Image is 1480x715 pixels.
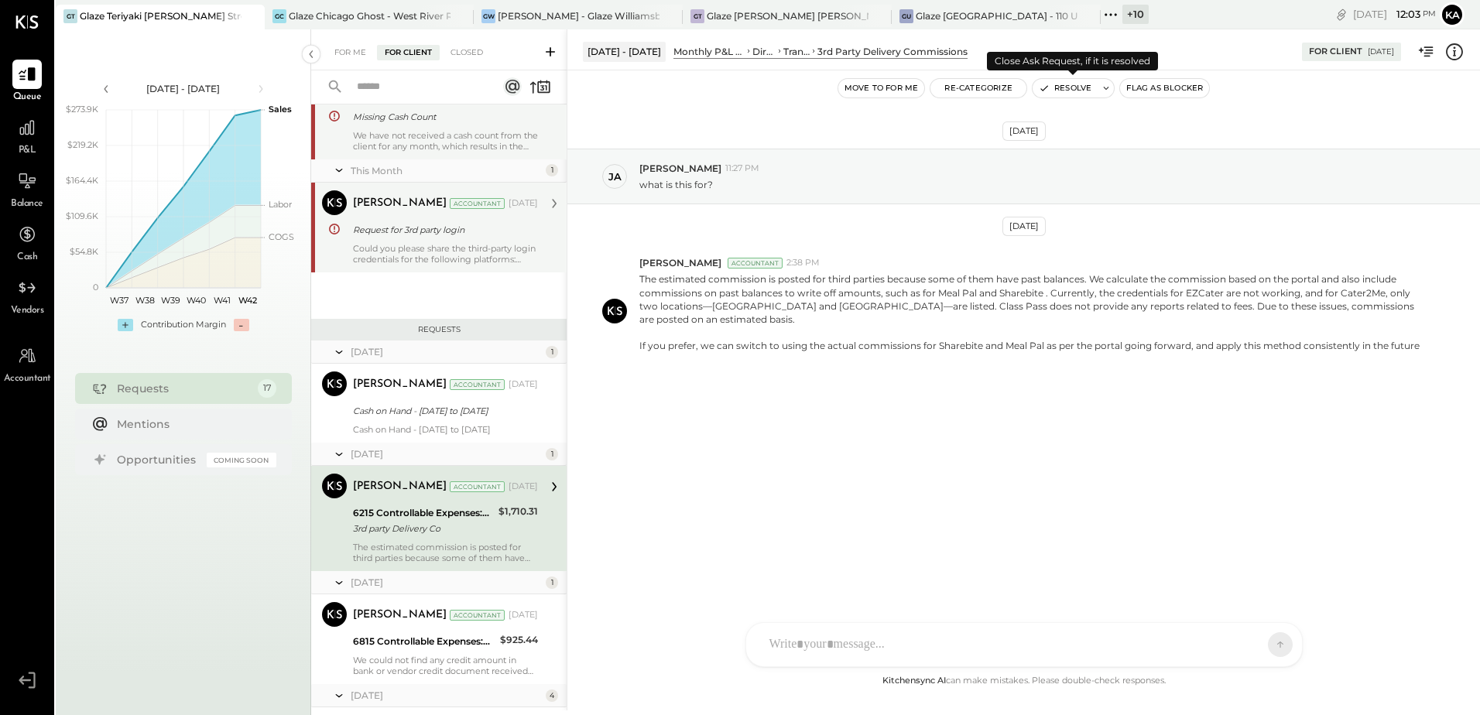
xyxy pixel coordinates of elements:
div: Accountant [450,379,505,390]
div: [DATE] [509,378,538,391]
div: [DATE] [351,345,542,358]
div: Accountant [450,610,505,621]
text: $164.4K [66,175,98,186]
div: Requests [117,381,250,396]
span: Balance [11,197,43,211]
button: Resolve [1033,79,1098,97]
div: $1,710.31 [498,504,538,519]
div: We could not find any credit amount in bank or vendor credit document received from vendor amount... [353,655,538,676]
div: Accountant [728,258,783,269]
div: [PERSON_NAME] - Glaze Williamsburg One LLC [498,9,659,22]
button: Flag as Blocker [1120,79,1209,97]
div: The estimated commission is posted for third parties because some of them have past balances. We ... [353,542,538,563]
span: Vendors [11,304,44,318]
div: [DATE] [351,689,542,702]
div: [DATE] [351,576,542,589]
div: Accountant [450,481,505,492]
div: Monthly P&L Comparison [673,45,745,58]
div: Request for 3rd party login [353,222,533,238]
div: 3rd party Delivery Co [353,521,494,536]
div: Cash on Hand - [DATE] to [DATE] [353,424,538,435]
div: [DATE] [351,447,542,460]
text: 0 [93,282,98,292]
div: 1 [546,576,558,589]
span: Queue [13,91,42,104]
div: For Client [1309,46,1362,58]
button: Move to for me [838,79,925,97]
div: copy link [1334,6,1349,22]
div: [DATE] [1353,7,1436,22]
div: Opportunities [117,452,199,467]
div: [DATE] [509,481,538,493]
span: Accountant [4,372,51,386]
div: [PERSON_NAME] [353,377,447,392]
div: GW [481,9,495,23]
div: [PERSON_NAME] [353,196,447,211]
a: Cash [1,220,53,265]
text: $54.8K [70,246,98,257]
span: 11:27 PM [725,162,759,175]
div: [DATE] [1002,121,1046,141]
div: GT [690,9,704,23]
text: $273.9K [66,104,98,115]
div: Direct Operating Expenses [752,45,776,58]
span: Cash [17,251,37,265]
div: [DATE] [1002,217,1046,236]
div: Closed [443,45,491,60]
div: GT [63,9,77,23]
div: [DATE] [509,197,538,210]
div: Missing Cash Count [353,109,533,125]
div: [PERSON_NAME] [353,479,447,494]
div: + 10 [1122,5,1149,24]
div: Contribution Margin [141,319,226,331]
text: $219.2K [67,139,98,150]
div: - [234,319,249,331]
p: The estimated commission is posted for third parties because some of them have past balances. We ... [639,272,1427,365]
div: 3rd Party Delivery Commissions [817,45,968,58]
div: Close Ask Request, if it is resolved [987,52,1158,70]
a: P&L [1,113,53,158]
div: [DATE] [1368,46,1394,57]
div: [DATE] [509,609,538,621]
div: 6215 Controllable Expenses:Direct Operating Expenses:Transaction Related Expenses:3rd Party Deliv... [353,505,494,521]
div: $925.44 [500,632,538,648]
div: 17 [258,379,276,398]
div: This Month [351,164,542,177]
div: For Client [377,45,440,60]
div: GU [899,9,913,23]
div: 4 [546,689,558,702]
span: 2:38 PM [786,257,820,269]
div: [PERSON_NAME] [353,607,447,623]
a: Balance [1,166,53,211]
button: Re-Categorize [930,79,1026,97]
div: Glaze Chicago Ghost - West River Rice LLC [289,9,451,22]
div: 1 [546,164,558,176]
span: [PERSON_NAME] [639,256,721,269]
div: Cash on Hand - [DATE] to [DATE] [353,403,533,419]
text: W37 [109,295,128,306]
text: W39 [160,295,180,306]
text: W41 [214,295,231,306]
div: 1 [546,448,558,460]
div: Requests [319,324,559,335]
span: P&L [19,144,36,158]
div: Coming Soon [207,453,276,467]
div: 6815 Controllable Expenses:General & Administrative Expenses:Repairs & Maintenance:Repair & Maint... [353,634,495,649]
div: We have not received a cash count from the client for any month, which results in the cash closin... [353,130,538,152]
div: Glaze [PERSON_NAME] [PERSON_NAME] LLC [707,9,868,22]
div: [DATE] - [DATE] [583,42,666,61]
text: Sales [269,104,292,115]
div: Mentions [117,416,269,432]
text: W40 [187,295,206,306]
div: 1 [546,346,558,358]
div: Accountant [450,198,505,209]
div: Glaze Teriyaki [PERSON_NAME] Street - [PERSON_NAME] River [PERSON_NAME] LLC [80,9,242,22]
a: Queue [1,60,53,104]
div: [DATE] - [DATE] [118,82,249,95]
button: Ka [1440,2,1465,27]
div: ja [608,169,622,184]
div: GC [272,9,286,23]
div: + [118,319,133,331]
div: Glaze [GEOGRAPHIC_DATA] - 110 Uni [916,9,1077,22]
p: what is this for? [639,178,713,191]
